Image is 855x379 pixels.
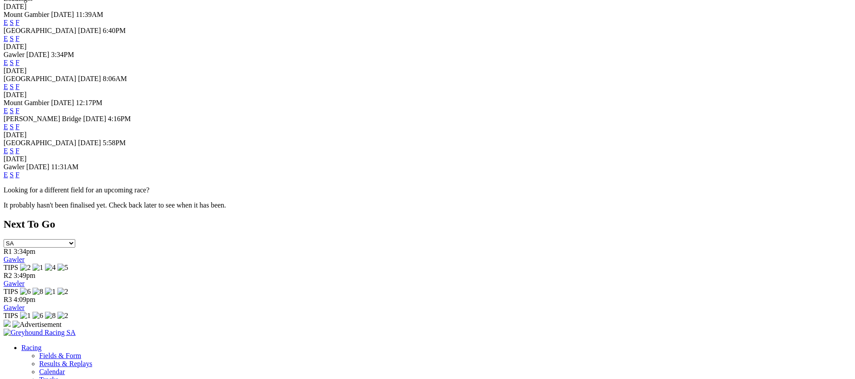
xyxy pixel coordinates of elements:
[12,321,61,329] img: Advertisement
[4,107,8,114] a: E
[51,163,79,171] span: 11:31AM
[26,163,49,171] span: [DATE]
[4,264,18,271] span: TIPS
[76,99,102,106] span: 12:17PM
[45,288,56,296] img: 1
[10,107,14,114] a: S
[4,248,12,255] span: R1
[51,11,74,18] span: [DATE]
[4,147,8,155] a: E
[83,115,106,122] span: [DATE]
[108,115,131,122] span: 4:16PM
[4,272,12,279] span: R2
[4,131,851,139] div: [DATE]
[4,11,49,18] span: Mount Gambier
[16,19,20,26] a: F
[45,312,56,320] img: 8
[10,35,14,42] a: S
[14,272,36,279] span: 3:49pm
[21,344,41,351] a: Racing
[4,139,76,147] span: [GEOGRAPHIC_DATA]
[20,288,31,296] img: 6
[4,35,8,42] a: E
[16,147,20,155] a: F
[4,288,18,295] span: TIPS
[16,35,20,42] a: F
[16,171,20,179] a: F
[4,218,851,230] h2: Next To Go
[4,51,24,58] span: Gawler
[57,312,68,320] img: 2
[26,51,49,58] span: [DATE]
[51,99,74,106] span: [DATE]
[4,320,11,327] img: 15187_Greyhounds_GreysPlayCentral_Resize_SA_WebsiteBanner_300x115_2025.jpg
[33,312,43,320] img: 6
[39,368,65,375] a: Calendar
[57,264,68,272] img: 5
[4,115,81,122] span: [PERSON_NAME] Bridge
[16,83,20,90] a: F
[10,147,14,155] a: S
[39,352,81,359] a: Fields & Form
[4,186,851,194] p: Looking for a different field for an upcoming race?
[4,201,226,209] partial: It probably hasn't been finalised yet. Check back later to see when it has been.
[103,27,126,34] span: 6:40PM
[4,3,851,11] div: [DATE]
[4,280,24,287] a: Gawler
[10,19,14,26] a: S
[14,248,36,255] span: 3:34pm
[16,107,20,114] a: F
[78,27,101,34] span: [DATE]
[76,11,103,18] span: 11:39AM
[78,139,101,147] span: [DATE]
[4,59,8,66] a: E
[10,171,14,179] a: S
[4,99,49,106] span: Mount Gambier
[4,312,18,319] span: TIPS
[20,264,31,272] img: 2
[10,59,14,66] a: S
[4,75,76,82] span: [GEOGRAPHIC_DATA]
[4,83,8,90] a: E
[103,139,126,147] span: 5:58PM
[10,123,14,130] a: S
[16,59,20,66] a: F
[51,51,74,58] span: 3:34PM
[4,91,851,99] div: [DATE]
[78,75,101,82] span: [DATE]
[4,19,8,26] a: E
[4,163,24,171] span: Gawler
[16,123,20,130] a: F
[4,296,12,303] span: R3
[10,83,14,90] a: S
[20,312,31,320] img: 1
[4,155,851,163] div: [DATE]
[14,296,36,303] span: 4:09pm
[45,264,56,272] img: 4
[103,75,127,82] span: 8:06AM
[33,264,43,272] img: 1
[4,171,8,179] a: E
[4,304,24,311] a: Gawler
[4,123,8,130] a: E
[4,67,851,75] div: [DATE]
[4,27,76,34] span: [GEOGRAPHIC_DATA]
[33,288,43,296] img: 8
[57,288,68,296] img: 2
[4,329,76,337] img: Greyhound Racing SA
[4,256,24,263] a: Gawler
[39,360,92,367] a: Results & Replays
[4,43,851,51] div: [DATE]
